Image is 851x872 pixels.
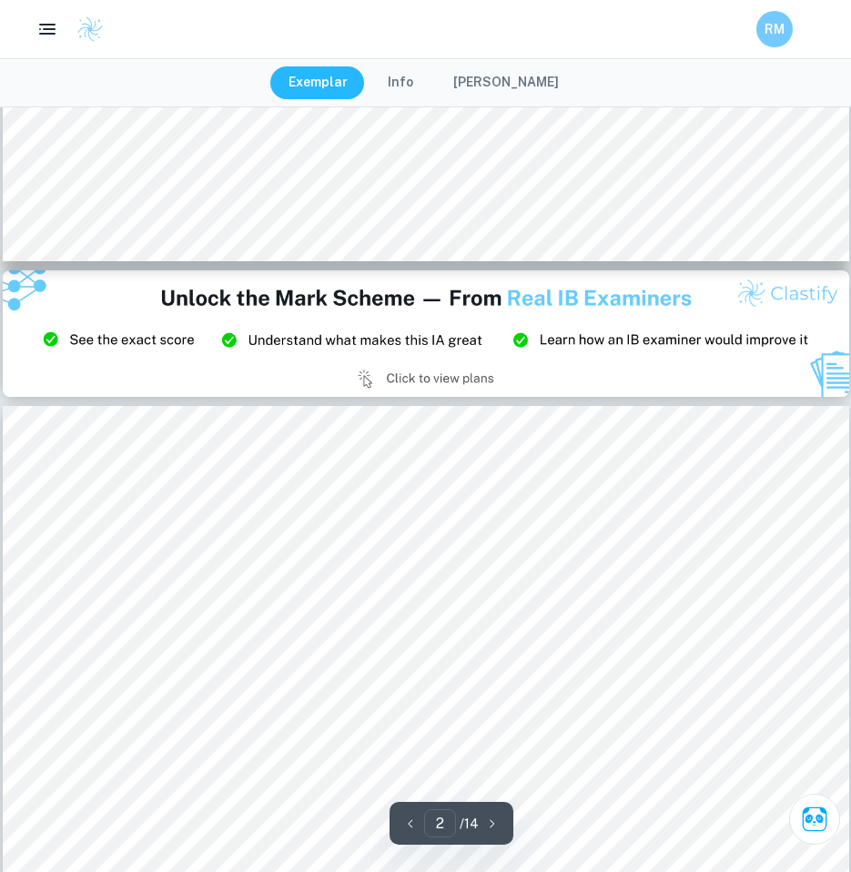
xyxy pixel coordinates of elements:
h6: RM [765,19,785,39]
button: Exemplar [270,66,366,99]
button: Ask Clai [789,794,840,845]
button: [PERSON_NAME] [435,66,577,99]
img: Ad [3,270,849,398]
button: Info [370,66,431,99]
a: Clastify logo [66,15,104,43]
button: RM [756,11,793,47]
img: Clastify logo [76,15,104,43]
p: / 14 [460,814,479,834]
